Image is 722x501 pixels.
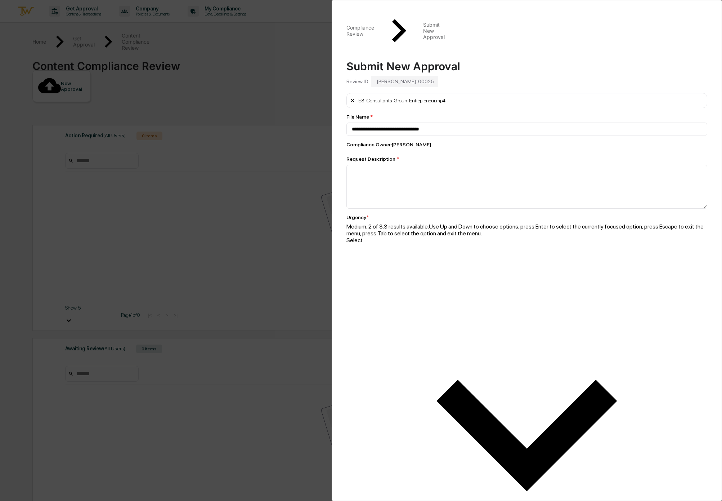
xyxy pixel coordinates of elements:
[358,98,445,103] div: E3-Consultants-Group_Entrepreneur.mp4
[384,223,429,230] span: 3 results available.
[346,223,384,230] span: Medium, 2 of 3.
[346,25,374,37] div: Compliance Review
[371,76,438,87] div: [PERSON_NAME]-00025
[346,142,708,147] div: Compliance Owner : [PERSON_NAME]
[346,79,369,84] div: Review ID:
[346,156,708,162] div: Request Description
[346,237,708,244] div: Select
[346,54,708,73] div: Submit New Approval
[51,25,87,31] a: Powered byPylon
[346,223,704,237] span: Use Up and Down to choose options, press Enter to select the currently focused option, press Esca...
[72,25,87,31] span: Pylon
[423,22,447,40] div: Submit New Approval
[346,214,369,220] div: Urgency
[346,114,708,120] div: File Name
